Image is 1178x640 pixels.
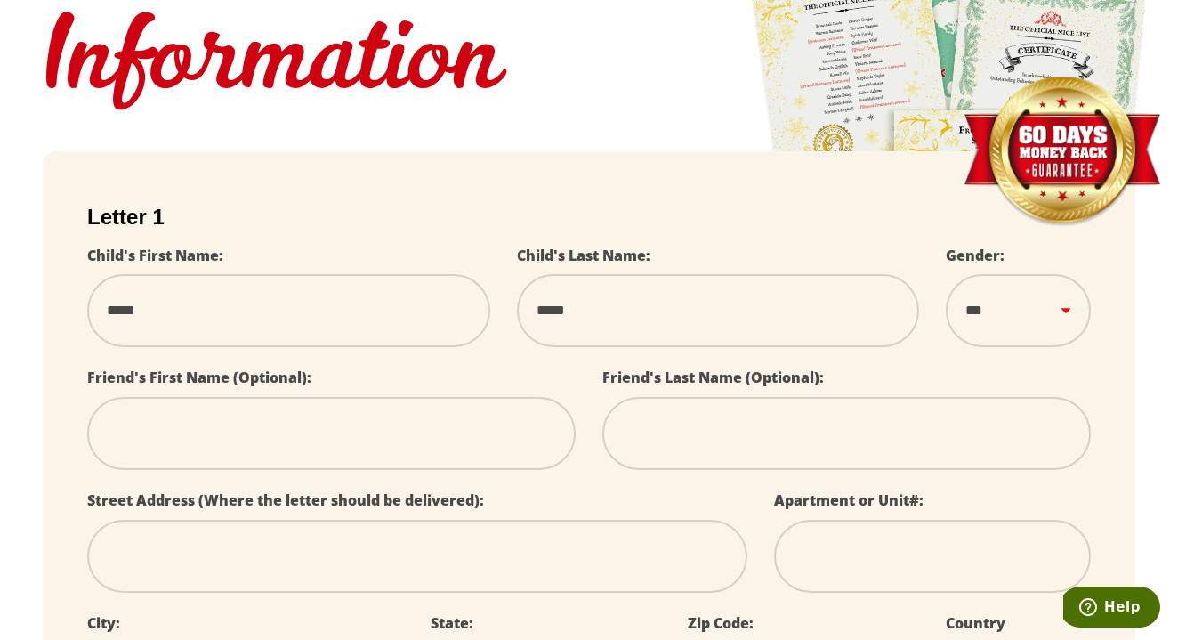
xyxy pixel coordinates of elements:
label: Apartment or Unit#: [774,490,924,510]
iframe: Opens a widget where you can find more information [1063,587,1160,631]
label: Country [946,613,1005,633]
label: Zip Code: [688,613,754,633]
label: Friend's Last Name (Optional): [602,368,824,387]
img: Money Back Guarantee [962,76,1162,228]
label: Child's Last Name: [517,246,650,265]
label: Street Address (Where the letter should be delivered): [87,490,484,510]
h2: Letter 1 [87,205,1091,230]
label: State: [431,613,473,633]
label: City: [87,613,120,633]
label: Gender: [946,246,1005,265]
label: Child's First Name: [87,246,223,265]
label: Friend's First Name (Optional): [87,368,311,387]
h1: Information [43,2,1135,125]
